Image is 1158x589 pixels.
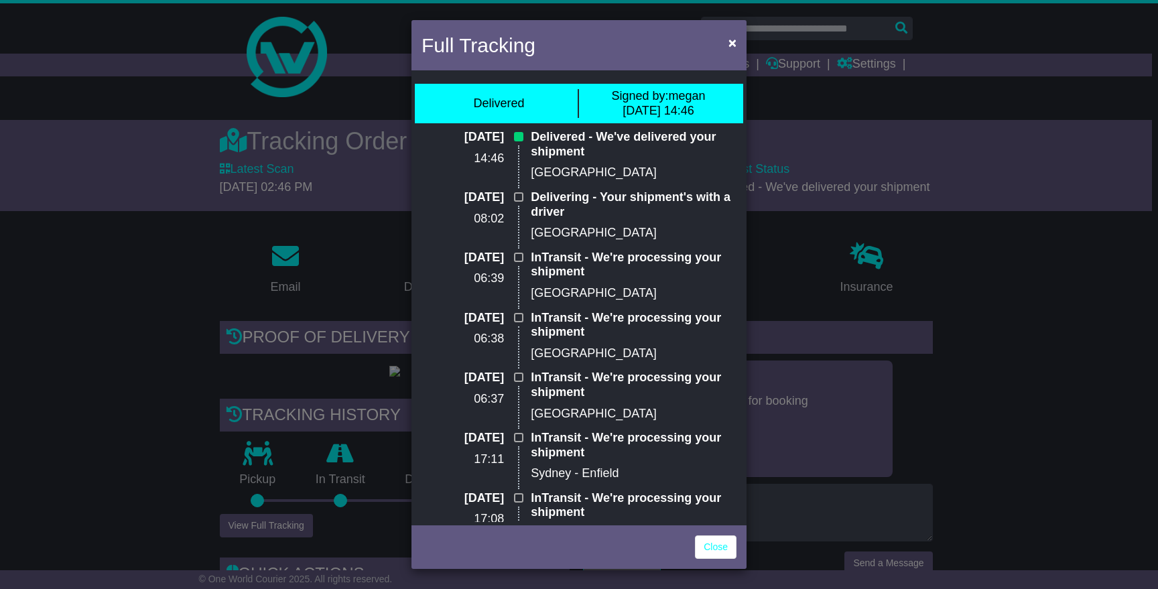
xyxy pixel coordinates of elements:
p: 17:08 [422,512,504,527]
h4: Full Tracking [422,30,535,60]
span: × [728,35,736,50]
p: [GEOGRAPHIC_DATA] [531,407,736,421]
p: [GEOGRAPHIC_DATA] [531,166,736,180]
a: Close [695,535,736,559]
p: 08:02 [422,212,504,226]
p: [DATE] [422,431,504,446]
p: InTransit - We're processing your shipment [531,431,736,460]
div: megan [DATE] 14:46 [611,89,705,118]
div: Delivered [473,96,524,111]
p: [GEOGRAPHIC_DATA] [531,286,736,301]
p: InTransit - We're processing your shipment [531,311,736,340]
p: Delivered - We've delivered your shipment [531,130,736,159]
p: Sydney - Enfield [531,466,736,481]
p: Delivering - Your shipment's with a driver [531,190,736,219]
p: [GEOGRAPHIC_DATA] [531,226,736,241]
p: 06:37 [422,392,504,407]
p: 06:39 [422,271,504,286]
p: [DATE] [422,190,504,205]
span: Signed by: [611,89,668,103]
p: InTransit - We're processing your shipment [531,251,736,279]
p: 17:11 [422,452,504,467]
p: [DATE] [422,130,504,145]
p: 14:46 [422,151,504,166]
p: InTransit - We're processing your shipment [531,371,736,399]
p: [DATE] [422,371,504,385]
p: [GEOGRAPHIC_DATA] [531,346,736,361]
p: InTransit - We're processing your shipment [531,491,736,520]
p: 06:38 [422,332,504,346]
p: [DATE] [422,251,504,265]
button: Close [722,29,743,56]
p: [DATE] [422,491,504,506]
p: [DATE] [422,311,504,326]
